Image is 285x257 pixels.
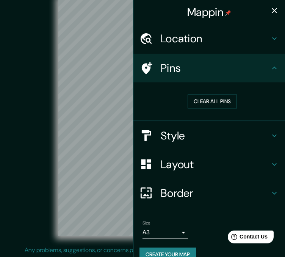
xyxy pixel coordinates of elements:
[187,5,231,19] h4: Mappin
[161,61,270,75] h4: Pins
[161,158,270,171] h4: Layout
[161,129,270,142] h4: Style
[133,179,285,207] div: Border
[133,150,285,179] div: Layout
[161,186,270,200] h4: Border
[133,24,285,53] div: Location
[161,32,270,45] h4: Location
[25,246,258,255] p: Any problems, suggestions, or concerns please email .
[218,228,277,249] iframe: Help widget launcher
[142,226,188,238] div: A3
[188,94,237,108] button: Clear all pins
[133,54,285,82] div: Pins
[133,121,285,150] div: Style
[142,220,150,226] label: Size
[225,10,231,16] img: pin-icon.png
